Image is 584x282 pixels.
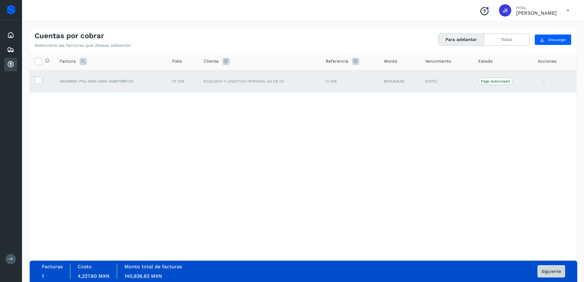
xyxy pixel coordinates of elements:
[516,10,557,16] p: José Ignacio Flores Santiago
[167,70,198,93] td: FZ 526
[321,70,379,93] td: fz 526
[199,70,321,93] td: ECOLOGIA Y LOGISTICA INTEGRAL SA DE CV
[538,58,556,64] span: Acciones
[379,70,420,93] td: $140,926.82
[204,58,219,64] span: Cliente
[484,34,529,45] button: Todas
[425,58,451,64] span: Vencimiento
[78,273,109,279] span: 4,227.80 MXN
[42,273,44,279] span: 1
[384,58,397,64] span: Monto
[55,70,167,93] td: d9246663-7f1a-4643-b845-428bf198f72d
[420,70,473,93] td: [DATE]
[478,58,493,64] span: Estado
[4,43,17,57] div: Embarques
[326,58,348,64] span: Referencia
[60,58,76,64] span: Factura
[541,269,561,273] span: Siguiente
[438,34,484,45] button: Para adelantar
[42,264,63,269] label: Facturas
[4,28,17,42] div: Inicio
[124,273,162,279] span: 140,926.82 MXN
[4,58,17,71] div: Cuentas por cobrar
[548,37,566,42] span: Descargar
[516,5,557,10] p: Hola,
[35,31,104,40] h4: Cuentas por cobrar
[538,265,565,277] button: Siguiente
[172,58,182,64] span: Folio
[124,264,182,269] label: Monto total de facturas
[481,79,510,83] p: Pago Autorizado
[35,43,131,48] p: Selecciona las facturas que deseas adelantar
[534,34,571,45] button: Descargar
[78,264,92,269] label: Costo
